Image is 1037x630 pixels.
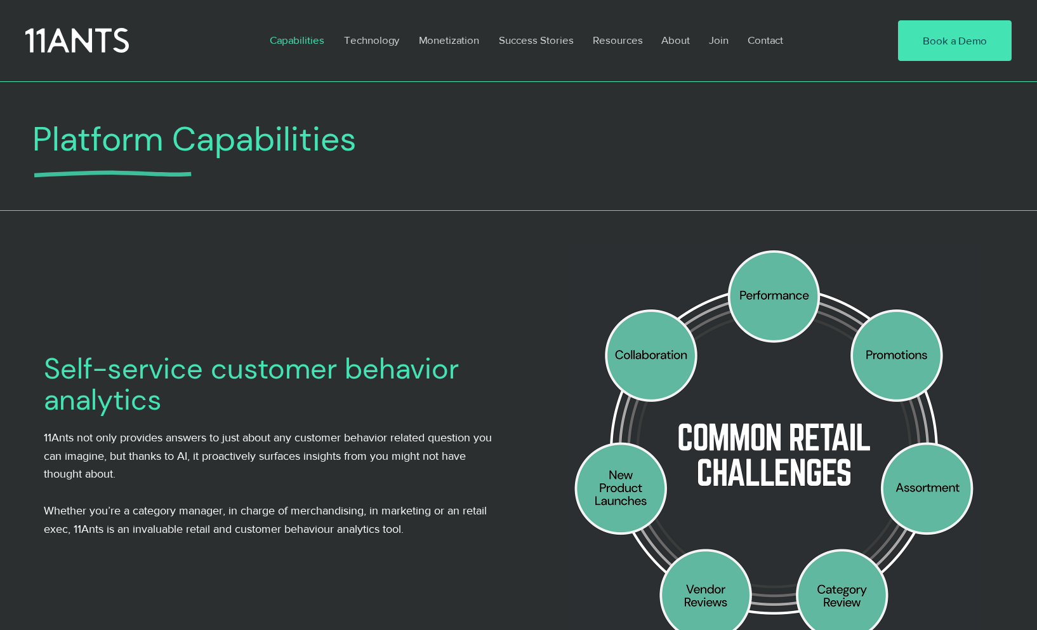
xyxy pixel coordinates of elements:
[738,25,794,55] a: Contact
[923,33,987,48] span: Book a Demo
[655,25,696,55] p: About
[492,25,580,55] p: Success Stories
[898,20,1012,61] a: Book a Demo
[583,25,652,55] a: Resources
[334,25,409,55] a: Technology
[44,504,487,535] span: Whether you’re a category manager, in charge of merchandising, in marketing or an retail exec, 11...
[741,25,789,55] p: Contact
[652,25,699,55] a: About
[703,25,735,55] p: Join
[260,25,859,55] nav: Site
[489,25,583,55] a: Success Stories
[699,25,738,55] a: Join
[338,25,406,55] p: Technology
[32,117,357,161] span: Platform Capabilities
[409,25,489,55] a: Monetization
[260,25,334,55] a: Capabilities
[44,431,492,481] span: 11Ants not only provides answers to just about any customer behavior related question you can ima...
[44,350,459,419] span: Self-service customer behavior analytics
[586,25,649,55] p: Resources
[263,25,331,55] p: Capabilities
[413,25,485,55] p: Monetization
